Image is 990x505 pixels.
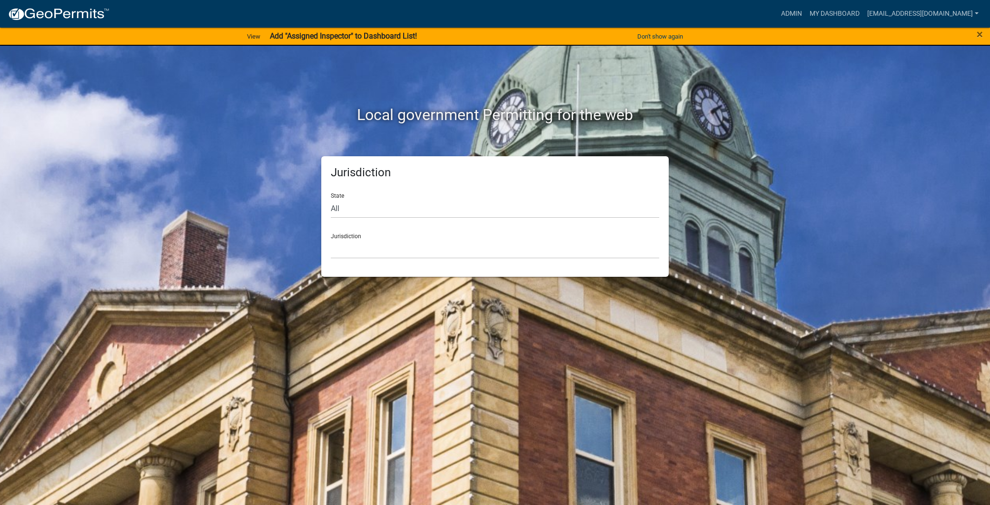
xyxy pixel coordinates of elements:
span: × [977,28,983,41]
a: [EMAIL_ADDRESS][DOMAIN_NAME] [863,5,982,23]
a: View [243,29,264,44]
h2: Local government Permitting for the web [231,106,759,124]
a: My Dashboard [806,5,863,23]
button: Don't show again [634,29,687,44]
strong: Add "Assigned Inspector" to Dashboard List! [270,31,417,40]
button: Close [977,29,983,40]
a: Admin [777,5,806,23]
h5: Jurisdiction [331,166,659,180]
